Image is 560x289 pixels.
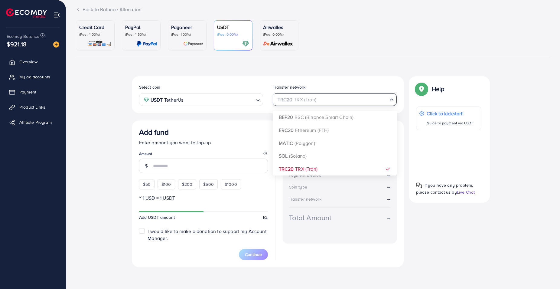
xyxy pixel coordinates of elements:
[273,84,306,90] label: Transfer network
[279,114,293,120] strong: BEP20
[5,101,61,113] a: Product Links
[245,251,262,258] span: Continue
[19,59,37,65] span: Overview
[225,181,237,187] span: $1000
[139,194,268,202] p: ~ 1 USD = 1 USDT
[6,8,47,18] img: logo
[416,182,422,189] img: Popup guide
[5,71,61,83] a: My ad accounts
[416,84,427,94] img: Popup guide
[171,32,203,37] p: (Fee: 1.00%)
[289,196,322,202] div: Transfer network
[53,11,60,18] img: menu
[139,214,175,220] span: Add USDT amount
[125,24,157,31] p: PayPal
[279,153,288,159] strong: SOL
[125,32,157,37] p: (Fee: 4.50%)
[19,119,52,125] span: Affiliate Program
[171,24,203,31] p: Payoneer
[427,110,474,117] p: Click to kickstart!
[262,214,268,220] span: 1/2
[295,127,329,133] span: Ethereum (ETH)
[416,182,473,195] span: If you have any problem, please contact us by
[137,40,157,47] img: card
[263,32,295,37] p: (Fee: 0.00%)
[279,140,293,146] strong: MATIC
[139,139,268,146] p: Enter amount you want to top-up
[87,40,111,47] img: card
[457,189,475,195] span: Live Chat
[217,24,249,31] p: USDT
[79,24,111,31] p: Credit Card
[19,74,50,80] span: My ad accounts
[139,93,263,106] div: Search for option
[148,228,266,241] span: I would like to make a donation to support my Account Manager.
[217,32,249,37] p: (Fee: 0.00%)
[19,89,36,95] span: Payment
[185,95,253,104] input: Search for option
[19,104,45,110] span: Product Links
[289,212,332,223] div: Total Amount
[76,6,550,13] div: Back to Balance Allocation
[143,181,151,187] span: $50
[139,128,169,136] h3: Add fund
[427,120,474,127] p: Guide to payment via USDT
[203,181,214,187] span: $500
[11,34,23,55] span: $921.18
[263,24,295,31] p: Airwallex
[432,85,444,93] p: Help
[151,96,163,104] strong: USDT
[144,97,149,103] img: coin
[273,93,397,106] div: Search for option
[261,40,295,47] img: card
[139,84,161,90] label: Select coin
[387,214,390,221] strong: --
[5,86,61,98] a: Payment
[242,40,249,47] img: card
[79,32,111,37] p: (Fee: 4.00%)
[5,56,61,68] a: Overview
[161,181,171,187] span: $100
[295,140,315,146] span: (Polygon)
[239,249,268,260] button: Continue
[182,181,193,187] span: $200
[387,184,390,191] strong: --
[7,33,39,39] span: Ecomdy Balance
[289,184,307,190] div: Coin type
[387,195,390,202] strong: --
[534,262,555,284] iframe: Chat
[275,95,387,104] input: Search for option
[164,96,183,104] span: TetherUs
[289,153,307,159] span: (Solana)
[139,151,268,159] legend: Amount
[183,40,203,47] img: card
[295,166,317,172] span: TRX (Tron)
[279,166,294,172] strong: TRC20
[5,116,61,128] a: Affiliate Program
[295,114,353,120] span: BSC (Binance Smart Chain)
[279,127,294,133] strong: ERC20
[53,41,59,48] img: image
